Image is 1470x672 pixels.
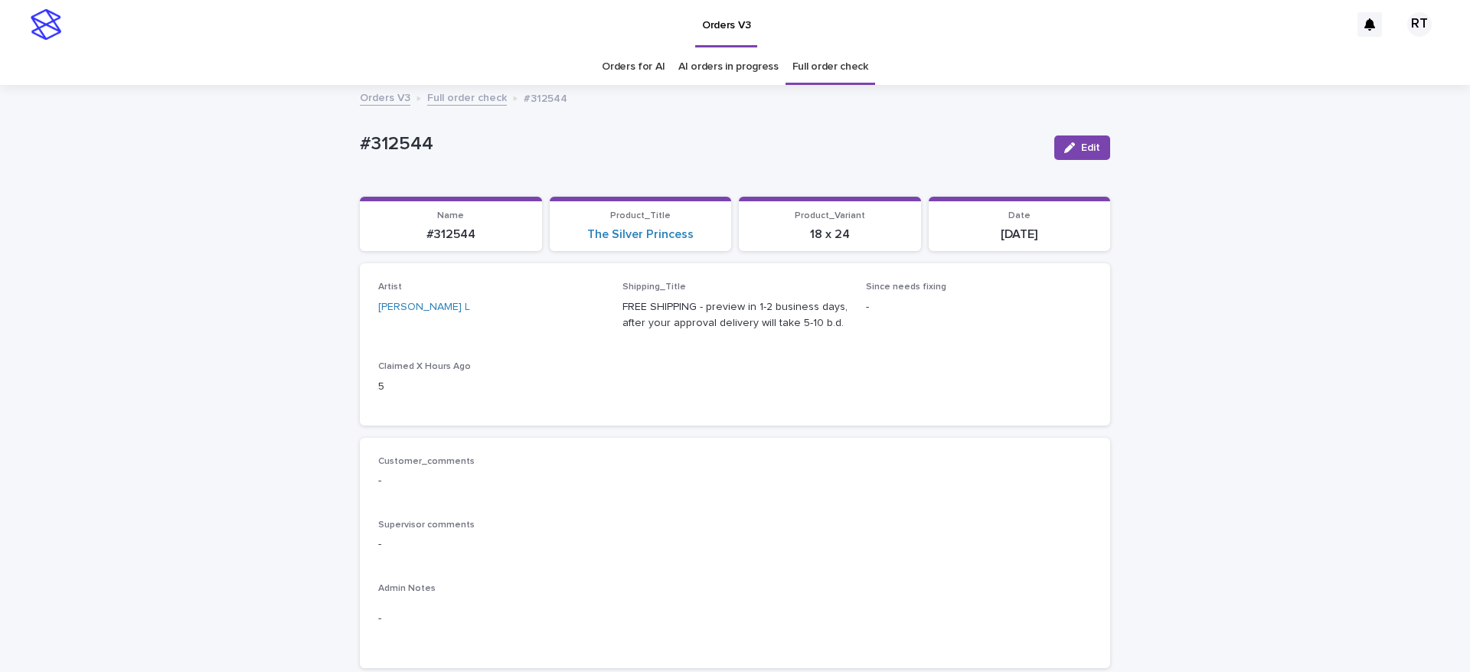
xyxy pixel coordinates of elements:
[792,49,868,85] a: Full order check
[378,282,402,292] span: Artist
[678,49,779,85] a: AI orders in progress
[622,299,848,331] p: FREE SHIPPING - preview in 1-2 business days, after your approval delivery will take 5-10 b.d.
[1054,135,1110,160] button: Edit
[378,611,1092,627] p: -
[378,299,470,315] a: [PERSON_NAME] L
[938,227,1102,242] p: [DATE]
[1081,142,1100,153] span: Edit
[587,227,694,242] a: The Silver Princess
[369,227,533,242] p: #312544
[602,49,665,85] a: Orders for AI
[1008,211,1031,220] span: Date
[378,362,471,371] span: Claimed X Hours Ago
[866,299,1092,315] p: -
[378,457,475,466] span: Customer_comments
[622,282,686,292] span: Shipping_Title
[748,227,912,242] p: 18 x 24
[866,282,946,292] span: Since needs fixing
[524,89,567,106] p: #312544
[378,584,436,593] span: Admin Notes
[378,379,604,395] p: 5
[31,9,61,40] img: stacker-logo-s-only.png
[610,211,671,220] span: Product_Title
[795,211,865,220] span: Product_Variant
[360,88,410,106] a: Orders V3
[1407,12,1432,37] div: RT
[378,520,475,530] span: Supervisor comments
[378,537,1092,553] p: -
[360,133,1042,155] p: #312544
[437,211,464,220] span: Name
[378,473,1092,489] p: -
[427,88,507,106] a: Full order check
